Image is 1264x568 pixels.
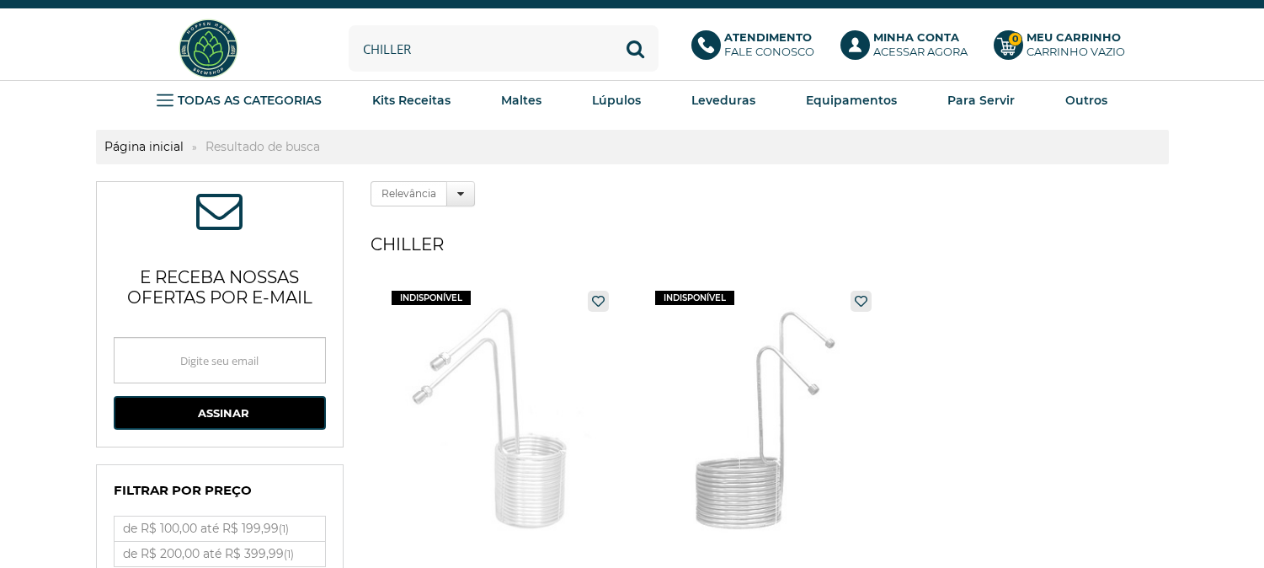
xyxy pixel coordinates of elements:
a: de R$ 100,00 até R$ 199,99(1) [115,517,325,541]
a: Maltes [501,88,541,113]
strong: Para Servir [947,93,1015,108]
strong: Resultado de busca [197,139,328,154]
b: Minha Conta [873,30,959,44]
label: de R$ 100,00 até R$ 199,99 [115,517,325,541]
h1: CHILLER [371,228,1168,261]
strong: Leveduras [691,93,755,108]
strong: Outros [1065,93,1107,108]
a: Para Servir [947,88,1015,113]
strong: Equipamentos [806,93,897,108]
a: Minha ContaAcessar agora [840,30,977,67]
strong: 0 [1008,32,1022,46]
p: e receba nossas ofertas por e-mail [114,246,326,320]
input: Digite o que você procura [349,25,659,72]
a: Equipamentos [806,88,897,113]
p: Fale conosco [724,30,814,59]
strong: Kits Receitas [372,93,451,108]
a: Outros [1065,88,1107,113]
a: Página inicial [96,139,192,154]
a: Kits Receitas [372,88,451,113]
label: de R$ 200,00 até R$ 399,99 [115,542,325,566]
input: Digite seu email [114,337,326,383]
strong: Maltes [501,93,541,108]
span: indisponível [392,291,471,305]
b: Meu Carrinho [1027,30,1121,44]
strong: TODAS AS CATEGORIAS [178,93,322,108]
a: Lúpulos [592,88,641,113]
img: Hopfen Haus BrewShop [177,17,240,80]
a: Leveduras [691,88,755,113]
div: Carrinho Vazio [1027,45,1125,59]
p: Acessar agora [873,30,968,59]
button: Buscar [612,25,659,72]
h4: Filtrar por Preço [114,482,326,507]
a: TODAS AS CATEGORIAS [157,88,322,113]
strong: Lúpulos [592,93,641,108]
span: ASSINE NOSSA NEWSLETTER [196,199,243,229]
a: AtendimentoFale conosco [691,30,824,67]
small: (1) [279,522,289,535]
button: Assinar [114,396,326,430]
small: (1) [284,548,294,560]
span: indisponível [655,291,734,305]
b: Atendimento [724,30,812,44]
label: Relevância [371,181,447,206]
a: de R$ 200,00 até R$ 399,99(1) [115,542,325,566]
